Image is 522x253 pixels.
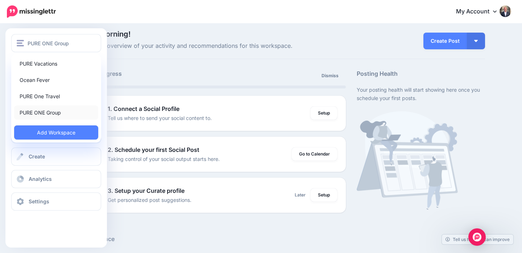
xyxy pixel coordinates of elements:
a: Later [290,188,310,202]
div: Open Intercom Messenger [468,228,486,246]
a: PURE Vacations [14,57,98,71]
img: Missinglettr [7,5,56,18]
a: Create Post [423,33,467,49]
p: Get personalized post suggestions. [108,196,191,204]
p: Taking control of your social output starts here. [108,155,220,163]
span: Settings [29,198,49,204]
span: Analytics [29,176,52,182]
a: Create [11,148,101,166]
a: Go to Calendar [292,148,337,161]
b: 3. Setup your Curate profile [108,187,185,194]
img: arrow-down-white.png [474,40,478,42]
b: 2. Schedule your first Social Post [108,146,199,153]
b: 1. Connect a Social Profile [108,105,179,112]
span: Create [29,153,45,159]
h5: Setup Progress [79,69,212,78]
a: Setup [311,107,337,120]
a: Ocean Fever [14,73,98,87]
a: Dismiss [317,69,343,82]
a: PURE One Travel [14,89,98,103]
button: PURE ONE Group [11,34,101,52]
p: Tell us where to send your social content to. [108,114,212,122]
span: PURE ONE Group [28,39,69,47]
a: Add Workspace [14,125,98,140]
a: Tell us how we can improve [442,235,513,244]
a: My Account [449,3,511,21]
p: Your posting health will start showing here once you schedule your first posts. [357,86,485,102]
a: PURE ONE Group [14,105,98,120]
a: Analytics [11,170,101,188]
img: calendar-waiting.png [357,111,458,210]
span: Here's an overview of your activity and recommendations for this workspace. [79,41,346,51]
img: menu.png [17,40,24,46]
a: Settings [11,192,101,211]
h5: Performance [79,235,485,244]
a: Setup [311,188,337,202]
h5: Posting Health [357,69,485,78]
